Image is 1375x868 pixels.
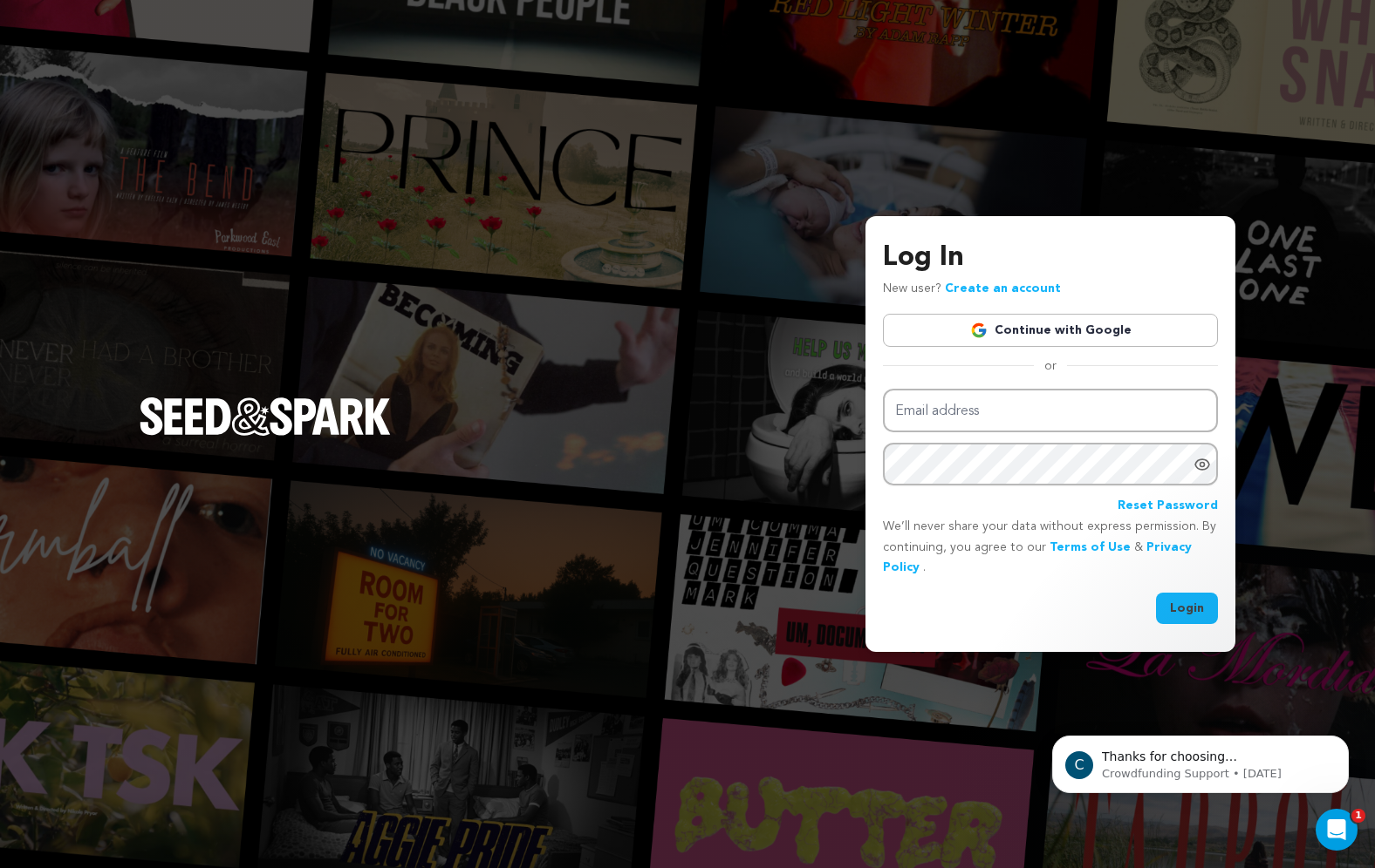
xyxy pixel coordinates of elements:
a: Show password as plain text. Warning: this will display your password on the screen. [1194,456,1211,473]
a: Reset Password [1118,496,1218,517]
h3: Log In [883,237,1218,279]
iframe: Intercom live chat [1316,809,1358,851]
span: or [1034,357,1067,375]
a: Create an account [945,282,1061,295]
a: Seed&Spark Homepage [140,397,391,471]
p: New user? [883,279,1061,300]
img: Seed&Spark Logo [140,397,391,436]
a: Continue with Google [883,314,1218,347]
img: Google logo [970,322,988,339]
iframe: Intercom notifications message [1026,699,1375,821]
a: Terms of Use [1050,541,1131,553]
input: Email address [883,389,1218,433]
p: We’ll never share your data without express permission. By continuing, you agree to our & . [883,517,1218,579]
span: 1 [1351,809,1365,823]
button: Login [1156,593,1218,624]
